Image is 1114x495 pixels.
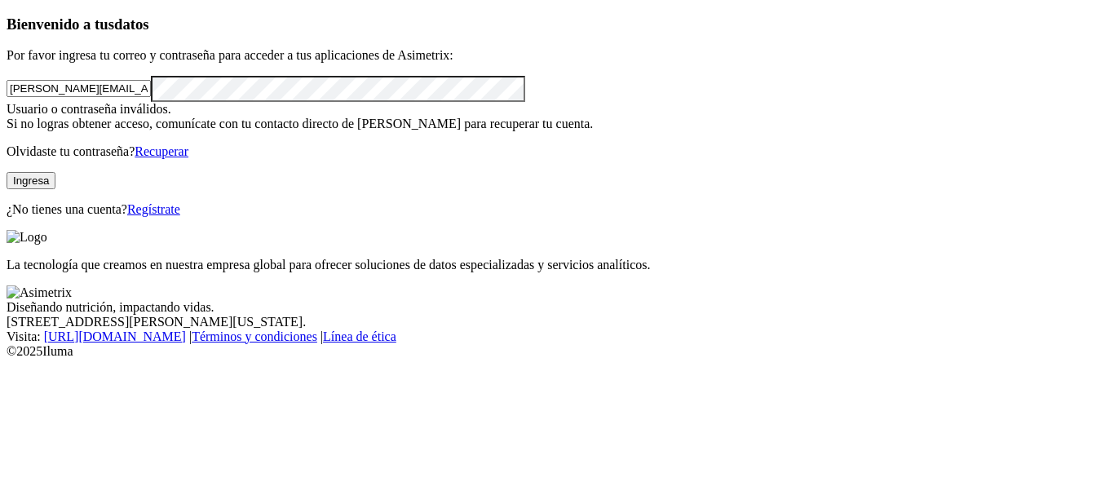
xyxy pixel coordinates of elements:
[114,15,149,33] span: datos
[7,202,1107,217] p: ¿No tienes una cuenta?
[7,80,151,97] input: Tu correo
[7,172,55,189] button: Ingresa
[44,329,186,343] a: [URL][DOMAIN_NAME]
[7,300,1107,315] div: Diseñando nutrición, impactando vidas.
[7,15,1107,33] h3: Bienvenido a tus
[7,48,1107,63] p: Por favor ingresa tu correo y contraseña para acceder a tus aplicaciones de Asimetrix:
[127,202,180,216] a: Regístrate
[135,144,188,158] a: Recuperar
[7,329,1107,344] div: Visita : | |
[7,315,1107,329] div: [STREET_ADDRESS][PERSON_NAME][US_STATE].
[7,285,72,300] img: Asimetrix
[7,258,1107,272] p: La tecnología que creamos en nuestra empresa global para ofrecer soluciones de datos especializad...
[192,329,317,343] a: Términos y condiciones
[7,230,47,245] img: Logo
[7,102,1107,131] div: Usuario o contraseña inválidos. Si no logras obtener acceso, comunícate con tu contacto directo d...
[7,144,1107,159] p: Olvidaste tu contraseña?
[323,329,396,343] a: Línea de ética
[7,344,1107,359] div: © 2025 Iluma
